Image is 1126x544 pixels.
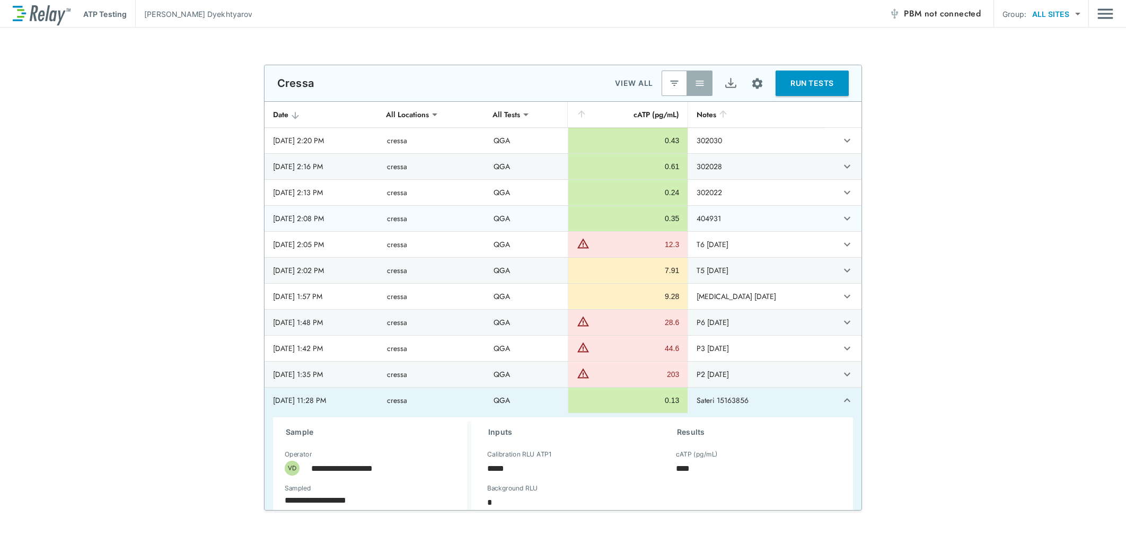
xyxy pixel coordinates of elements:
td: P6 [DATE] [688,310,824,335]
td: QGA [485,388,568,413]
div: 44.6 [592,343,679,354]
td: P2 [DATE] [688,362,824,387]
td: cressa [379,336,485,361]
td: QGA [485,284,568,309]
h3: Results [677,426,840,438]
td: cressa [379,232,485,257]
td: QGA [485,232,568,257]
div: 0.61 [577,161,679,172]
td: cressa [379,310,485,335]
td: cressa [379,154,485,179]
th: Date [265,102,379,128]
div: [DATE] 1:48 PM [273,317,370,328]
button: expand row [838,391,856,409]
button: expand row [838,183,856,201]
img: Latest [669,78,680,89]
button: expand row [838,157,856,176]
td: 404931 [688,206,824,231]
td: [MEDICAL_DATA] [DATE] [688,284,824,309]
div: 7.91 [577,265,679,276]
div: [DATE] 2:20 PM [273,135,370,146]
p: Group: [1002,8,1026,20]
button: expand row [838,261,856,279]
img: Warning [577,341,590,354]
span: PBM [904,6,981,21]
td: cressa [379,284,485,309]
img: Warning [577,367,590,380]
span: not connected [925,7,981,20]
button: expand row [838,235,856,253]
p: ATP Testing [83,8,127,20]
td: QGA [485,154,568,179]
div: [DATE] 1:57 PM [273,291,370,302]
td: T5 [DATE] [688,258,824,283]
td: cressa [379,128,485,153]
div: [DATE] 2:13 PM [273,187,370,198]
div: 0.35 [577,213,679,224]
div: [DATE] 1:35 PM [273,369,370,380]
button: expand row [838,339,856,357]
button: Export [718,71,743,96]
div: cATP (pg/mL) [576,108,679,121]
button: Site setup [743,69,771,98]
div: 12.3 [592,239,679,250]
p: VIEW ALL [615,77,653,90]
td: QGA [485,258,568,283]
button: RUN TESTS [776,71,849,96]
td: QGA [485,180,568,205]
td: cressa [379,206,485,231]
h3: Sample [286,426,467,438]
div: Notes [697,108,815,121]
label: Operator [285,451,312,458]
div: 0.13 [577,395,679,406]
div: [DATE] 2:16 PM [273,161,370,172]
p: [PERSON_NAME] Dyekhtyarov [144,8,252,20]
div: [DATE] 2:08 PM [273,213,370,224]
div: All Locations [379,104,436,125]
td: 302028 [688,154,824,179]
img: Drawer Icon [1097,4,1113,24]
td: Sateri 15163856 [688,388,824,413]
label: Sampled [285,485,311,492]
img: Warning [577,315,590,328]
div: All Tests [485,104,527,125]
img: Offline Icon [889,8,900,19]
img: LuminUltra Relay [13,3,71,25]
img: View All [694,78,705,89]
td: cressa [379,362,485,387]
img: Settings Icon [751,77,764,90]
iframe: Resource center [1018,512,1115,536]
td: T6 [DATE] [688,232,824,257]
img: Export Icon [724,77,737,90]
img: Warning [577,237,590,250]
h3: Inputs [488,426,652,438]
td: QGA [485,128,568,153]
p: Cressa [277,77,314,90]
button: expand row [838,209,856,227]
td: 302030 [688,128,824,153]
button: expand row [838,313,856,331]
button: expand row [838,131,856,150]
div: VD [285,461,300,476]
td: cressa [379,180,485,205]
label: Background RLU [487,485,538,492]
div: 9.28 [577,291,679,302]
div: [DATE] 1:42 PM [273,343,370,354]
button: expand row [838,287,856,305]
td: QGA [485,310,568,335]
button: PBM not connected [885,3,985,24]
div: 0.43 [577,135,679,146]
div: [DATE] 2:02 PM [273,265,370,276]
div: [DATE] 11:28 PM [273,395,370,406]
input: Choose date, selected date is Oct 9, 2025 [277,489,449,511]
div: 0.24 [577,187,679,198]
td: 302022 [688,180,824,205]
button: Main menu [1097,4,1113,24]
label: cATP (pg/mL) [676,451,718,458]
td: QGA [485,336,568,361]
div: 28.6 [592,317,679,328]
td: cressa [379,258,485,283]
td: QGA [485,206,568,231]
div: 203 [592,369,679,380]
div: [DATE] 2:05 PM [273,239,370,250]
